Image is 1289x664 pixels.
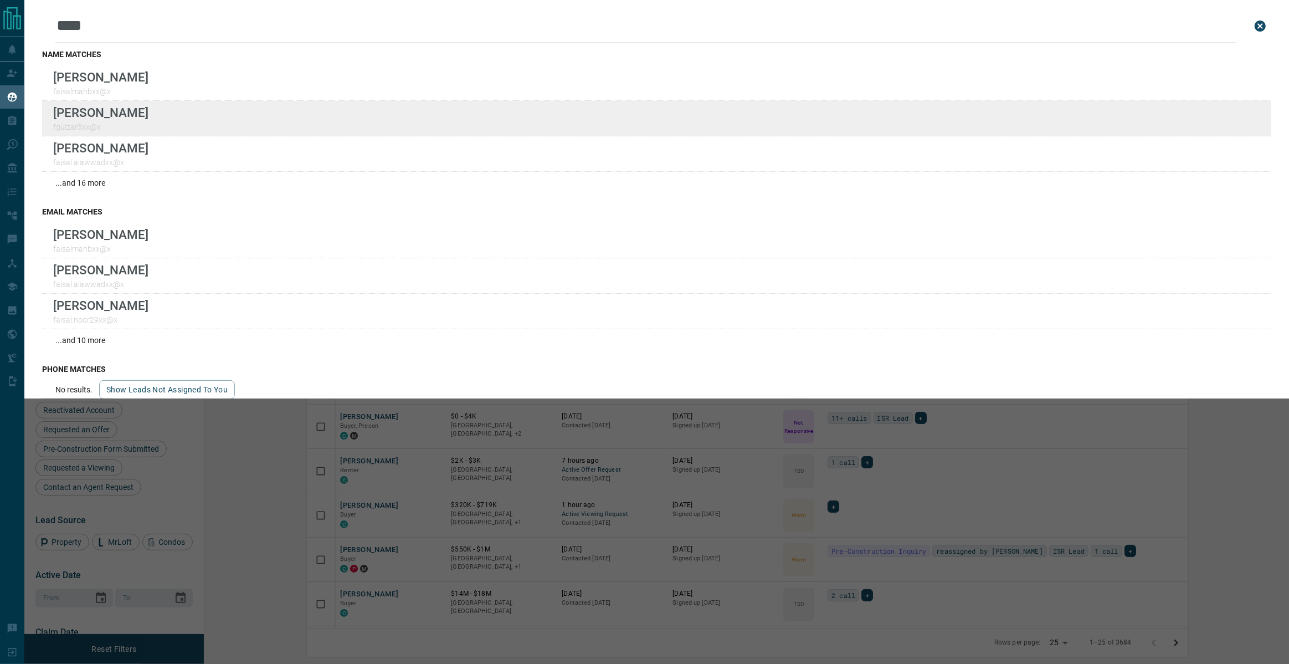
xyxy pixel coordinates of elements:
p: [PERSON_NAME] [53,298,148,313]
p: faisal.noor29xx@x [53,315,148,324]
p: [PERSON_NAME] [53,70,148,84]
p: faisalmahbxx@x [53,244,148,253]
button: show leads not assigned to you [99,380,235,399]
p: [PERSON_NAME] [53,105,148,120]
p: [PERSON_NAME] [53,227,148,242]
p: fgulzar3xx@x [53,122,148,131]
p: faisal.alawwadxx@x [53,158,148,167]
div: ...and 10 more [42,329,1271,351]
button: close search bar [1249,15,1271,37]
p: faisalmahbxx@x [53,87,148,96]
h3: email matches [42,207,1271,216]
h3: name matches [42,50,1271,59]
p: [PERSON_NAME] [53,263,148,277]
h3: phone matches [42,365,1271,374]
p: [PERSON_NAME] [53,141,148,155]
div: ...and 16 more [42,172,1271,194]
p: No results. [55,385,93,394]
p: faisal.alawwadxx@x [53,280,148,289]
